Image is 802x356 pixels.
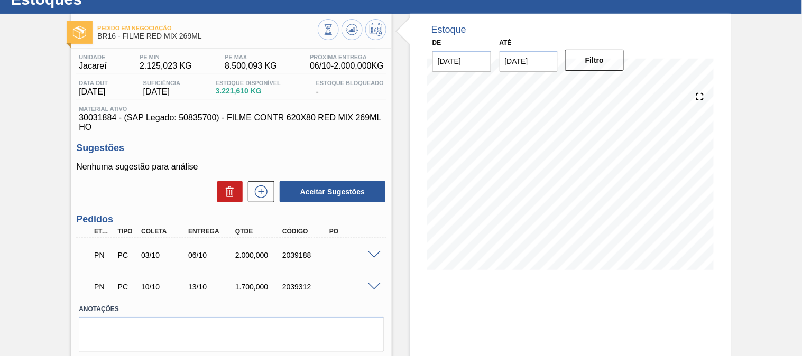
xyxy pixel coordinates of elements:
[233,283,284,291] div: 1.700,000
[225,54,277,60] span: PE MAX
[139,283,190,291] div: 10/10/2025
[94,251,112,259] p: PN
[115,283,139,291] div: Pedido de Compra
[225,61,277,71] span: 8.500,093 KG
[186,251,237,259] div: 06/10/2025
[432,51,491,72] input: dd/mm/yyyy
[76,214,386,225] h3: Pedidos
[431,24,466,35] div: Estoque
[73,26,86,39] img: Ícone
[76,143,386,154] h3: Sugestões
[310,61,384,71] span: 06/10 - 2.000,000 KG
[91,243,115,267] div: Pedido em Negociação
[115,228,139,235] div: Tipo
[91,228,115,235] div: Etapa
[143,87,180,97] span: [DATE]
[140,54,192,60] span: PE MIN
[79,302,384,317] label: Anotações
[316,80,384,86] span: Estoque Bloqueado
[139,228,190,235] div: Coleta
[342,19,363,40] button: Atualizar Gráfico
[233,251,284,259] div: 2.000,000
[243,181,274,202] div: Nova sugestão
[314,80,386,97] div: -
[212,181,243,202] div: Excluir Sugestões
[79,87,108,97] span: [DATE]
[216,87,281,95] span: 3.221,610 KG
[186,228,237,235] div: Entrega
[94,283,112,291] p: PN
[280,283,331,291] div: 2039312
[186,283,237,291] div: 13/10/2025
[97,32,318,40] span: BR16 - FILME RED MIX 269ML
[310,54,384,60] span: Próxima Entrega
[274,180,386,203] div: Aceitar Sugestões
[216,80,281,86] span: Estoque Disponível
[280,181,385,202] button: Aceitar Sugestões
[500,51,558,72] input: dd/mm/yyyy
[280,251,331,259] div: 2039188
[79,54,106,60] span: Unidade
[318,19,339,40] button: Visão Geral dos Estoques
[79,113,384,132] span: 30031884 - (SAP Legado: 50835700) - FILME CONTR 620X80 RED MIX 269ML HO
[76,162,386,172] p: Nenhuma sugestão para análise
[139,251,190,259] div: 03/10/2025
[432,39,441,46] label: De
[91,275,115,298] div: Pedido em Negociação
[115,251,139,259] div: Pedido de Compra
[327,228,379,235] div: PO
[79,106,384,112] span: Material ativo
[79,80,108,86] span: Data out
[233,228,284,235] div: Qtde
[565,50,624,71] button: Filtro
[500,39,512,46] label: Até
[143,80,180,86] span: Suficiência
[280,228,331,235] div: Código
[140,61,192,71] span: 2.125,023 KG
[365,19,386,40] button: Programar Estoque
[97,25,318,31] span: Pedido em Negociação
[79,61,106,71] span: Jacareí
